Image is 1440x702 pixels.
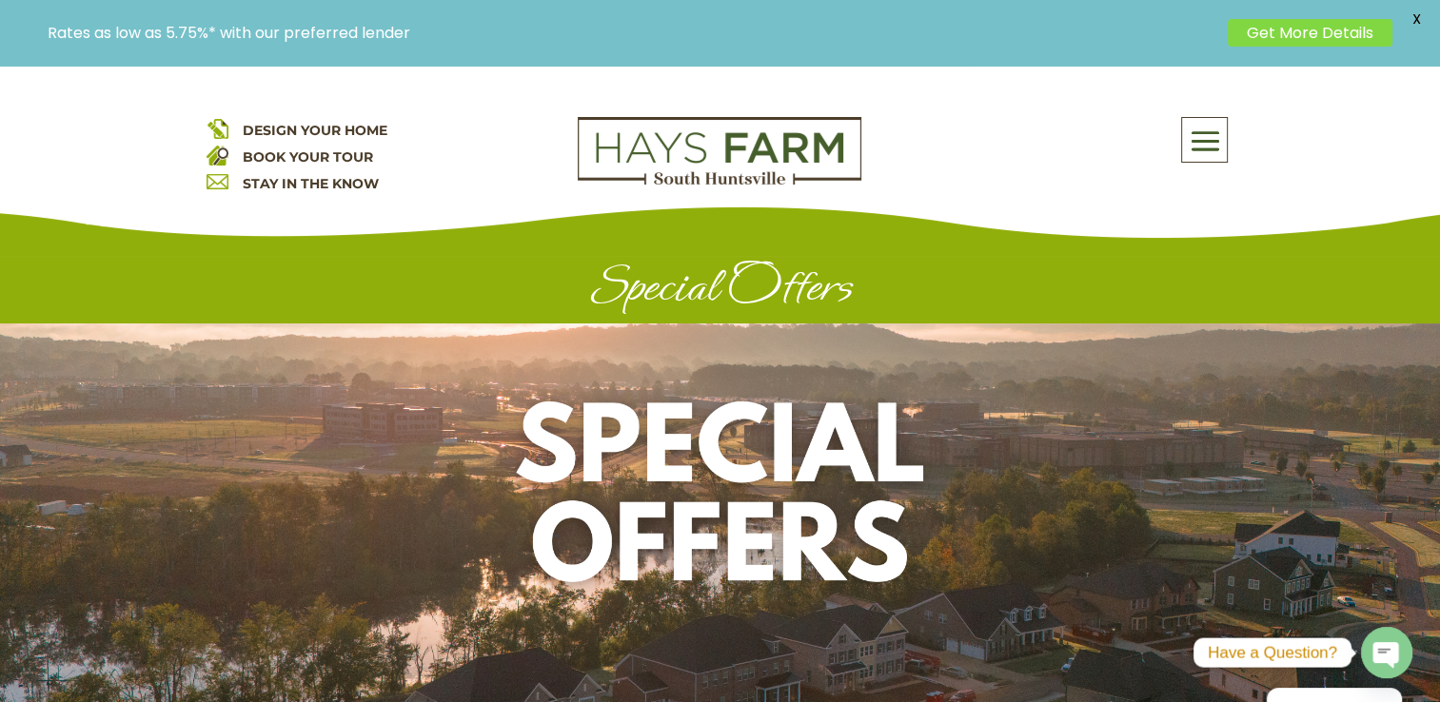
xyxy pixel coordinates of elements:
a: Get More Details [1228,19,1392,47]
p: Rates as low as 5.75%* with our preferred lender [48,24,1218,42]
img: Logo [578,117,861,185]
h1: Special Offers [207,258,1234,323]
a: hays farm homes huntsville development [578,172,861,189]
a: DESIGN YOUR HOME [243,122,387,139]
img: book your home tour [207,144,228,166]
a: STAY IN THE KNOW [243,175,379,192]
a: BOOK YOUR TOUR [243,148,373,166]
span: X [1402,5,1430,33]
img: design your home [207,117,228,139]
